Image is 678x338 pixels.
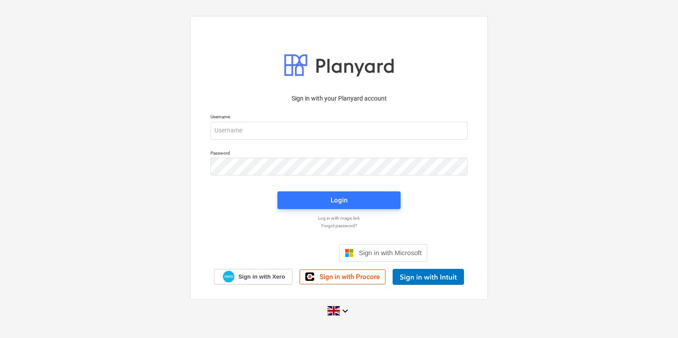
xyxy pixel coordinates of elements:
p: Password [210,150,468,158]
div: Login [331,194,347,206]
a: Sign in with Procore [300,269,386,284]
a: Log in with magic link [206,215,472,221]
img: Microsoft logo [345,249,354,257]
span: Sign in with Procore [320,273,380,281]
a: Forgot password? [206,223,472,229]
a: Sign in with Xero [214,269,293,284]
iframe: Sign in with Google Button [246,243,336,263]
p: Sign in with your Planyard account [210,94,468,103]
p: Username [210,114,468,121]
i: keyboard_arrow_down [340,306,351,316]
button: Login [277,191,401,209]
img: Xero logo [223,271,234,283]
span: Sign in with Microsoft [359,249,422,256]
input: Username [210,122,468,140]
span: Sign in with Xero [238,273,285,281]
